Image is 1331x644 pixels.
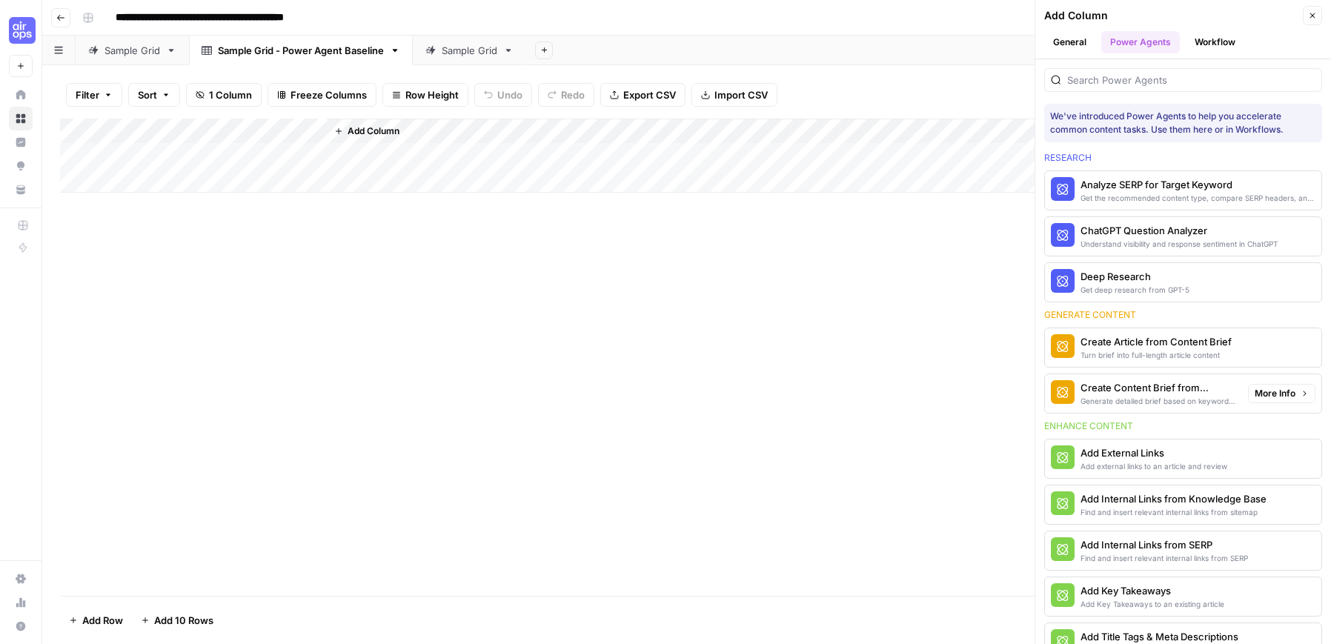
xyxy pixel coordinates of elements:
div: Add Internal Links from SERP [1081,537,1248,552]
span: Add 10 Rows [154,613,213,628]
a: Home [9,83,33,107]
a: Settings [9,567,33,591]
div: Find and insert relevant internal links from sitemap [1081,506,1267,518]
a: Usage [9,591,33,614]
div: We've introduced Power Agents to help you accelerate common content tasks. Use them here or in Wo... [1050,110,1316,136]
span: Row Height [405,87,459,102]
div: Add External Links [1081,445,1227,460]
button: Add Internal Links from SERPFind and insert relevant internal links from SERP [1045,531,1321,570]
div: Add Key Takeaways [1081,583,1224,598]
a: Browse [9,107,33,130]
button: Create Article from Content BriefTurn brief into full-length article content [1045,328,1321,367]
button: Undo [474,83,532,107]
span: Redo [561,87,585,102]
div: Create Article from Content Brief [1081,334,1232,349]
button: More Info [1248,384,1315,403]
div: Understand visibility and response sentiment in ChatGPT [1081,238,1278,250]
span: Undo [497,87,522,102]
button: Redo [538,83,594,107]
div: Turn brief into full-length article content [1081,349,1232,361]
span: 1 Column [209,87,252,102]
button: ChatGPT Question AnalyzerUnderstand visibility and response sentiment in ChatGPT [1045,217,1321,256]
span: Freeze Columns [291,87,367,102]
img: September Cohort Logo [9,17,36,44]
a: Opportunities [9,154,33,178]
div: ChatGPT Question Analyzer [1081,223,1278,238]
button: Workflow [1186,31,1244,53]
button: Export CSV [600,83,686,107]
span: More Info [1255,387,1295,400]
button: Import CSV [691,83,777,107]
button: Add Internal Links from Knowledge BaseFind and insert relevant internal links from sitemap [1045,485,1321,524]
button: Add Column [328,122,405,141]
button: Help + Support [9,614,33,638]
div: Analyze SERP for Target Keyword [1081,177,1315,192]
div: Add external links to an article and review [1081,460,1227,472]
span: Sort [138,87,157,102]
div: Generate content [1044,308,1322,322]
a: Sample Grid [76,36,189,65]
button: Add Row [60,608,132,632]
a: Sample Grid - Power Agent Baseline [189,36,413,65]
button: Power Agents [1101,31,1180,53]
div: Get the recommended content type, compare SERP headers, and analyze SERP patterns [1081,192,1315,204]
button: General [1044,31,1095,53]
div: Get deep research from GPT-5 [1081,284,1189,296]
div: Deep Research [1081,269,1189,284]
span: Filter [76,87,99,102]
span: Import CSV [714,87,768,102]
button: Row Height [382,83,468,107]
div: Create Content Brief from Keyword [1081,380,1236,395]
a: Sample Grid [413,36,526,65]
button: Add 10 Rows [132,608,222,632]
button: Analyze SERP for Target KeywordGet the recommended content type, compare SERP headers, and analyz... [1045,171,1321,210]
div: Find and insert relevant internal links from SERP [1081,552,1248,564]
div: Add Key Takeaways to an existing article [1081,598,1224,610]
button: Deep ResearchGet deep research from GPT-5 [1045,263,1321,302]
input: Search Power Agents [1067,73,1315,87]
div: Add Title Tags & Meta Descriptions [1081,629,1260,644]
span: Add Row [82,613,123,628]
button: Filter [66,83,122,107]
button: Workspace: September Cohort [9,12,33,49]
button: 1 Column [186,83,262,107]
div: Add Internal Links from Knowledge Base [1081,491,1267,506]
div: Research [1044,151,1322,165]
div: Sample Grid [442,43,497,58]
a: Your Data [9,178,33,202]
button: Add Key TakeawaysAdd Key Takeaways to an existing article [1045,577,1321,616]
a: Insights [9,130,33,154]
div: Enhance content [1044,419,1322,433]
div: Sample Grid [104,43,160,58]
span: Export CSV [623,87,676,102]
span: Add Column [348,125,399,138]
div: Generate detailed brief based on keyword research [1081,395,1236,407]
button: Create Content Brief from KeywordGenerate detailed brief based on keyword research [1045,374,1242,413]
button: Sort [128,83,180,107]
button: Add External LinksAdd external links to an article and review [1045,439,1321,478]
div: Sample Grid - Power Agent Baseline [218,43,384,58]
button: Freeze Columns [268,83,376,107]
